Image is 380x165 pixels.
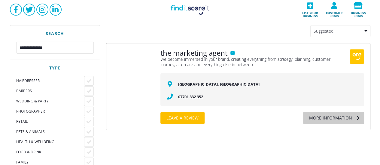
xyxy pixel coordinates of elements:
a: Leave a review [160,112,205,124]
div: Barbers [16,89,84,93]
a: Business login [346,0,370,19]
a: List your business [298,0,322,19]
span: List your business [300,9,321,17]
div: Wedding & Party [16,99,84,104]
a: More information [303,112,364,124]
div: Pets & Animals [16,129,84,134]
a: 07701 332 352 [178,94,203,99]
div: Health & Wellbeing [16,140,84,144]
div: Search [16,31,94,36]
div: Food & Drink [16,150,84,155]
div: Retail [16,119,84,124]
div: Hairdresser [16,78,84,83]
a: the marketing agent [160,49,227,57]
div: £ [230,51,235,55]
div: More information [303,112,352,124]
div: We become immersed in your brand, creating everything from strategy, planning, customer journey, ... [160,57,344,67]
div: Type [16,66,94,70]
a: [GEOGRAPHIC_DATA], [GEOGRAPHIC_DATA] [178,81,260,87]
span: Business login [348,9,369,17]
span: Customer login [324,9,345,17]
a: Customer login [322,0,346,19]
div: Suggested [310,25,370,37]
div: Family [16,160,84,165]
div: Photographer [16,109,84,114]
